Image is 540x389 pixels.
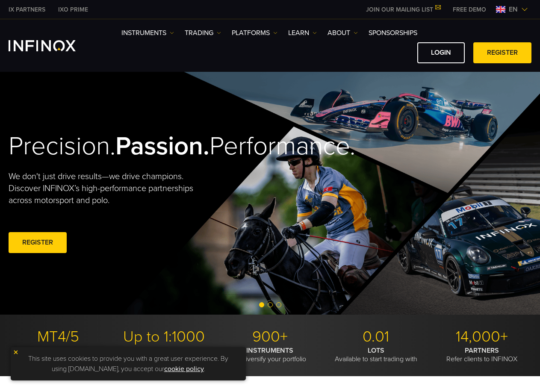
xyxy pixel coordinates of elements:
h2: Precision. Performance. [9,131,244,162]
span: Go to slide 2 [268,302,273,307]
p: Refer clients to INFINOX [432,346,531,363]
a: SPONSORSHIPS [369,28,417,38]
strong: INSTRUMENTS [246,346,293,355]
a: INFINOX MENU [446,5,493,14]
p: 0.01 [326,327,426,346]
p: MT4/5 [9,327,108,346]
a: Learn [288,28,317,38]
a: cookie policy [164,365,204,373]
p: Up to 1:1000 [115,327,214,346]
a: Instruments [121,28,174,38]
a: INFINOX Logo [9,40,96,51]
p: To trade with [115,346,214,363]
span: Go to slide 3 [276,302,281,307]
p: With modern trading tools [9,346,108,363]
a: INFINOX [52,5,94,14]
strong: LOTS [368,346,384,355]
p: This site uses cookies to provide you with a great user experience. By using [DOMAIN_NAME], you a... [15,351,242,376]
a: TRADING [185,28,221,38]
p: To diversify your portfolio [220,346,320,363]
p: 900+ [220,327,320,346]
strong: LEVERAGE [148,346,180,355]
p: We don't just drive results—we drive champions. Discover INFINOX’s high-performance partnerships ... [9,171,197,206]
img: yellow close icon [13,349,19,355]
strong: Passion. [115,131,210,162]
a: REGISTER [473,42,531,63]
span: Go to slide 1 [259,302,264,307]
a: JOIN OUR MAILING LIST [360,6,446,13]
a: ABOUT [328,28,358,38]
p: 14,000+ [432,327,531,346]
a: LOGIN [417,42,465,63]
span: en [505,4,521,15]
strong: PLATFORMS [39,346,78,355]
strong: PARTNERS [465,346,499,355]
a: REGISTER [9,232,67,253]
a: INFINOX [2,5,52,14]
p: Available to start trading with [326,346,426,363]
a: PLATFORMS [232,28,277,38]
